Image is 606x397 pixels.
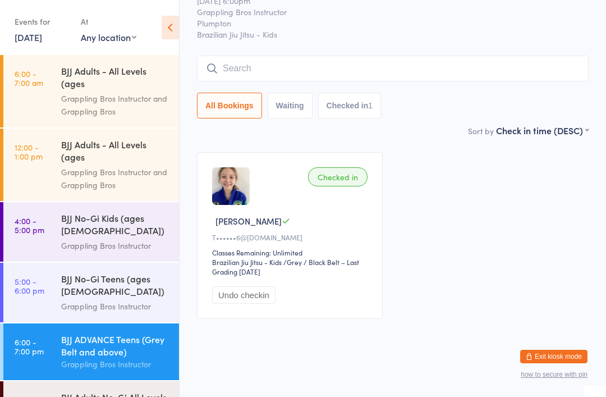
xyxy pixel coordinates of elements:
[61,358,169,371] div: Grappling Bros Instructor
[197,17,571,29] span: Plumpton
[15,143,43,161] time: 12:00 - 1:00 pm
[212,248,371,257] div: Classes Remaining: Unlimited
[61,333,169,358] div: BJJ ADVANCE Teens (Grey Belt and above)
[3,202,179,262] a: 4:00 -5:00 pmBJJ No-Gi Kids (ages [DEMOGRAPHIC_DATA]) *INVITATION ONLYGrappling Bros Instructor
[212,286,276,304] button: Undo checkin
[15,69,43,87] time: 6:00 - 7:00 am
[318,93,382,118] button: Checked in1
[496,124,589,136] div: Check in time (DESC)
[81,12,136,31] div: At
[15,277,44,295] time: 5:00 - 6:00 pm
[268,93,313,118] button: Waiting
[197,29,589,40] span: Brazilian Jiu Jitsu - Kids
[15,216,44,234] time: 4:00 - 5:00 pm
[3,129,179,201] a: 12:00 -1:00 pmBJJ Adults - All Levels (ages [DEMOGRAPHIC_DATA]+)Grappling Bros Instructor and Gra...
[15,337,44,355] time: 6:00 - 7:00 pm
[61,300,169,313] div: Grappling Bros Instructor
[212,257,282,267] div: Brazilian Jiu Jitsu - Kids
[215,215,282,227] span: [PERSON_NAME]
[197,6,571,17] span: Grappling Bros Instructor
[3,323,179,380] a: 6:00 -7:00 pmBJJ ADVANCE Teens (Grey Belt and above)Grappling Bros Instructor
[15,31,42,43] a: [DATE]
[61,65,169,92] div: BJJ Adults - All Levels (ages [DEMOGRAPHIC_DATA]+)
[197,93,262,118] button: All Bookings
[308,167,368,186] div: Checked in
[368,101,373,110] div: 1
[3,55,179,127] a: 6:00 -7:00 amBJJ Adults - All Levels (ages [DEMOGRAPHIC_DATA]+)Grappling Bros Instructor and Grap...
[15,12,70,31] div: Events for
[61,138,169,166] div: BJJ Adults - All Levels (ages [DEMOGRAPHIC_DATA]+)
[520,350,587,363] button: Exit kiosk mode
[197,56,589,81] input: Search
[61,166,169,191] div: Grappling Bros Instructor and Grappling Bros
[3,263,179,322] a: 5:00 -6:00 pmBJJ No-Gi Teens (ages [DEMOGRAPHIC_DATA]) *INVITATION ONLYGrappling Bros Instructor
[61,239,169,252] div: Grappling Bros Instructor
[61,92,169,118] div: Grappling Bros Instructor and Grappling Bros
[212,232,371,242] div: T••••••6@[DOMAIN_NAME]
[468,125,494,136] label: Sort by
[81,31,136,43] div: Any location
[521,371,587,378] button: how to secure with pin
[212,167,250,205] img: image1717414384.png
[61,272,169,300] div: BJJ No-Gi Teens (ages [DEMOGRAPHIC_DATA]) *INVITATION ONLY
[61,212,169,239] div: BJJ No-Gi Kids (ages [DEMOGRAPHIC_DATA]) *INVITATION ONLY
